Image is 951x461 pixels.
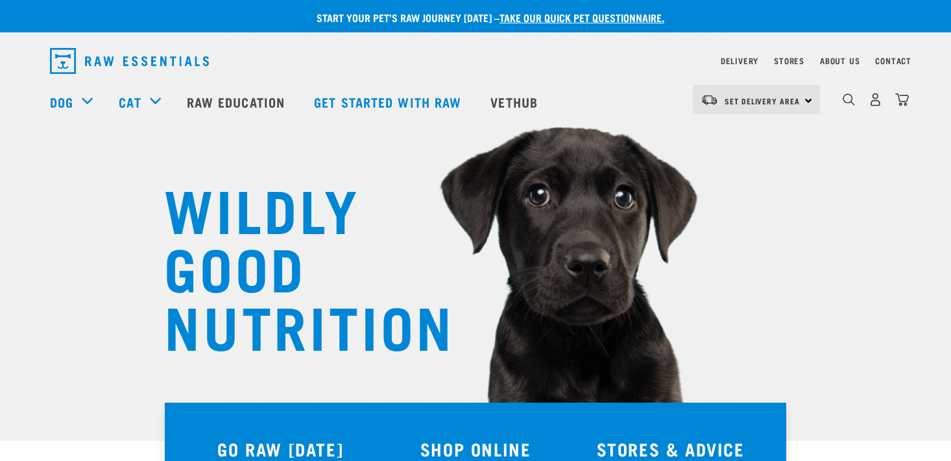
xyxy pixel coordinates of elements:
[875,58,911,63] a: Contact
[581,439,760,459] h3: STORES & ADVICE
[191,439,370,459] h3: GO RAW [DATE]
[174,76,301,128] a: Raw Education
[500,14,664,20] a: take our quick pet questionnaire.
[820,58,860,63] a: About Us
[301,76,477,128] a: Get started with Raw
[701,94,718,106] img: van-moving.png
[40,43,911,79] nav: dropdown navigation
[725,99,800,103] span: Set Delivery Area
[721,58,758,63] a: Delivery
[119,92,141,112] a: Cat
[50,48,209,74] img: Raw Essentials Logo
[164,178,424,353] h1: WILDLY GOOD NUTRITION
[50,92,73,112] a: Dog
[843,93,855,106] img: home-icon-1@2x.png
[895,93,909,106] img: home-icon@2x.png
[869,93,882,106] img: user.png
[386,439,566,459] h3: SHOP ONLINE
[477,76,554,128] a: Vethub
[774,58,804,63] a: Stores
